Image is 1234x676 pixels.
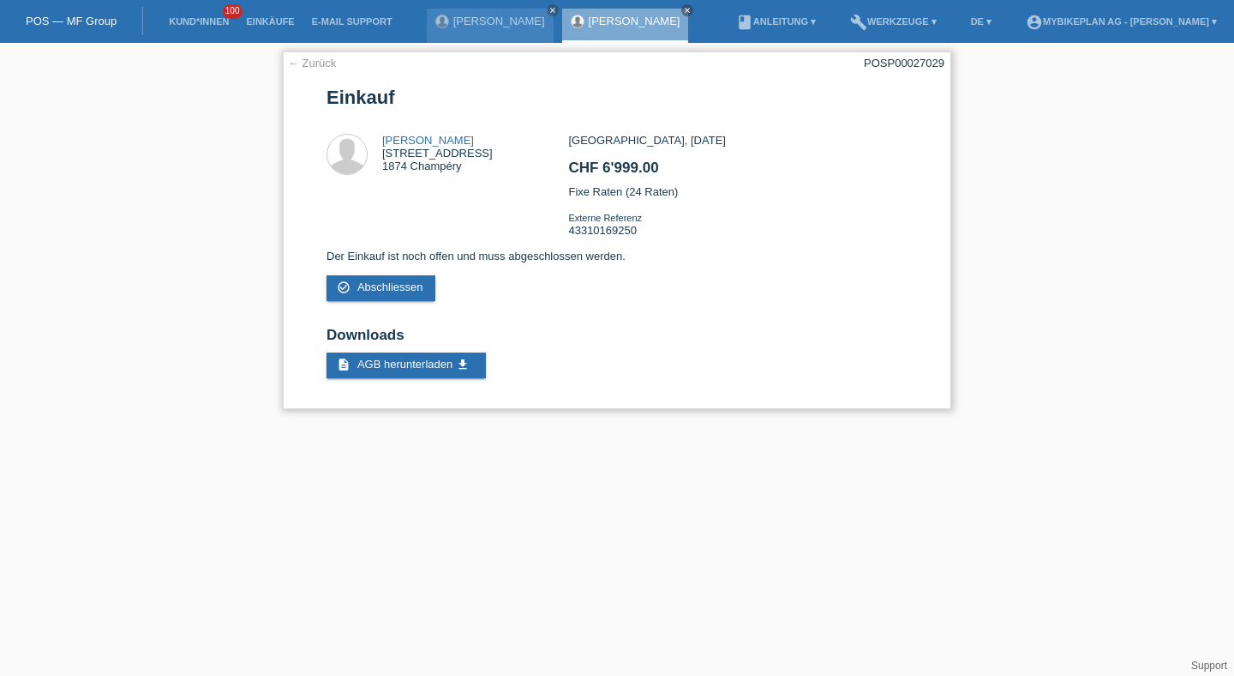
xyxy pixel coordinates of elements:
[237,16,303,27] a: Einkäufe
[728,16,824,27] a: bookAnleitung ▾
[453,15,545,27] a: [PERSON_NAME]
[681,4,693,16] a: close
[26,15,117,27] a: POS — MF Group
[326,353,486,378] a: description AGB herunterladen get_app
[326,250,908,263] p: Der Einkauf ist noch offen und muss abgeschlossen werden.
[357,358,452,371] span: AGB herunterladen
[864,57,944,69] div: POSP00027029
[548,6,557,15] i: close
[589,15,680,27] a: [PERSON_NAME]
[1017,16,1225,27] a: account_circleMybikeplan AG - [PERSON_NAME] ▾
[842,16,945,27] a: buildWerkzeuge ▾
[357,281,423,293] span: Abschliessen
[160,16,237,27] a: Kund*innen
[382,134,493,172] div: [STREET_ADDRESS] 1874 Champéry
[1026,14,1043,31] i: account_circle
[568,213,642,223] span: Externe Referenz
[568,160,907,185] h2: CHF 6'999.00
[850,14,867,31] i: build
[382,134,474,147] a: [PERSON_NAME]
[337,281,350,294] i: check_circle_outline
[456,358,470,371] i: get_app
[337,358,350,371] i: description
[568,134,907,250] div: [GEOGRAPHIC_DATA], [DATE] Fixe Raten (24 Raten) 43310169250
[326,275,435,301] a: check_circle_outline Abschliessen
[683,6,692,15] i: close
[326,87,908,108] h1: Einkauf
[962,16,1000,27] a: DE ▾
[223,4,243,19] span: 100
[1191,660,1227,672] a: Support
[303,16,401,27] a: E-Mail Support
[547,4,559,16] a: close
[736,14,753,31] i: book
[326,327,908,353] h2: Downloads
[288,57,336,69] a: ← Zurück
